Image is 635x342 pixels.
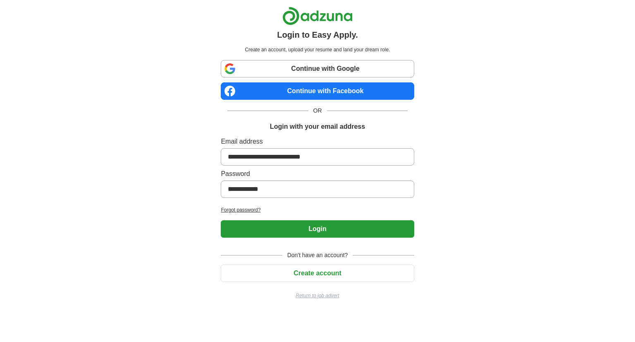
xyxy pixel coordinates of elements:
span: OR [308,106,327,115]
button: Create account [221,265,414,282]
label: Email address [221,137,414,147]
h1: Login with your email address [270,122,365,132]
a: Continue with Facebook [221,82,414,100]
span: Don't have an account? [282,251,353,260]
a: Forgot password? [221,206,414,214]
button: Login [221,220,414,238]
label: Password [221,169,414,179]
a: Continue with Google [221,60,414,77]
a: Create account [221,270,414,277]
h1: Login to Easy Apply. [277,29,358,41]
a: Return to job advert [221,292,414,299]
img: Adzuna logo [282,7,353,25]
p: Create an account, upload your resume and land your dream role. [222,46,412,53]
